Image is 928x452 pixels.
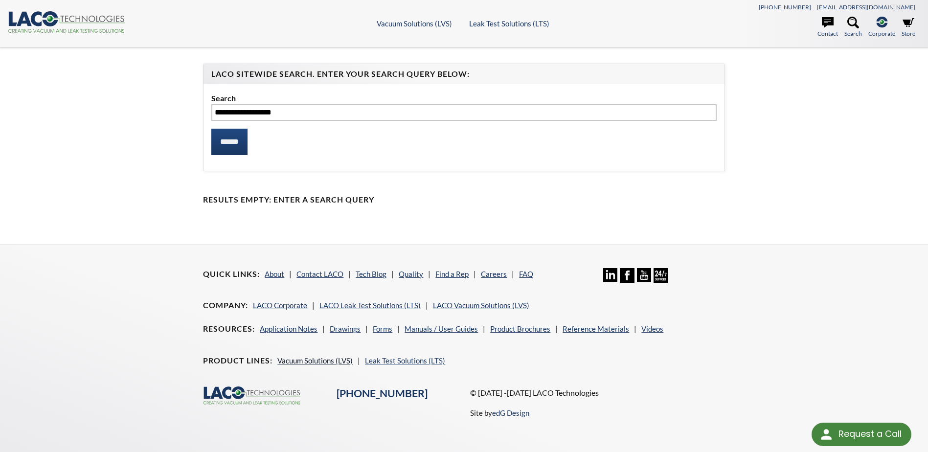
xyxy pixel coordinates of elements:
[203,356,272,366] h4: Product Lines
[365,356,445,365] a: Leak Test Solutions (LTS)
[469,19,549,28] a: Leak Test Solutions (LTS)
[203,269,260,279] h4: Quick Links
[277,356,353,365] a: Vacuum Solutions (LVS)
[373,324,392,333] a: Forms
[203,324,255,334] h4: Resources
[470,407,529,419] p: Site by
[654,268,668,282] img: 24/7 Support Icon
[330,324,361,333] a: Drawings
[490,324,550,333] a: Product Brochures
[296,270,343,278] a: Contact LACO
[481,270,507,278] a: Careers
[641,324,663,333] a: Videos
[817,17,838,38] a: Contact
[759,3,811,11] a: [PHONE_NUMBER]
[817,3,915,11] a: [EMAIL_ADDRESS][DOMAIN_NAME]
[433,301,529,310] a: LACO Vacuum Solutions (LVS)
[405,324,478,333] a: Manuals / User Guides
[812,423,911,446] div: Request a Call
[844,17,862,38] a: Search
[470,386,725,399] p: © [DATE] -[DATE] LACO Technologies
[492,408,529,417] a: edG Design
[253,301,307,310] a: LACO Corporate
[654,275,668,284] a: 24/7 Support
[563,324,629,333] a: Reference Materials
[211,69,716,79] h4: LACO Sitewide Search. Enter your Search Query Below:
[203,195,724,205] h4: Results Empty: Enter a Search Query
[519,270,533,278] a: FAQ
[902,17,915,38] a: Store
[260,324,317,333] a: Application Notes
[265,270,284,278] a: About
[337,387,428,400] a: [PHONE_NUMBER]
[377,19,452,28] a: Vacuum Solutions (LVS)
[818,427,834,442] img: round button
[211,92,716,105] label: Search
[356,270,386,278] a: Tech Blog
[435,270,469,278] a: Find a Rep
[399,270,423,278] a: Quality
[203,300,248,311] h4: Company
[838,423,902,445] div: Request a Call
[319,301,421,310] a: LACO Leak Test Solutions (LTS)
[868,29,895,38] span: Corporate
